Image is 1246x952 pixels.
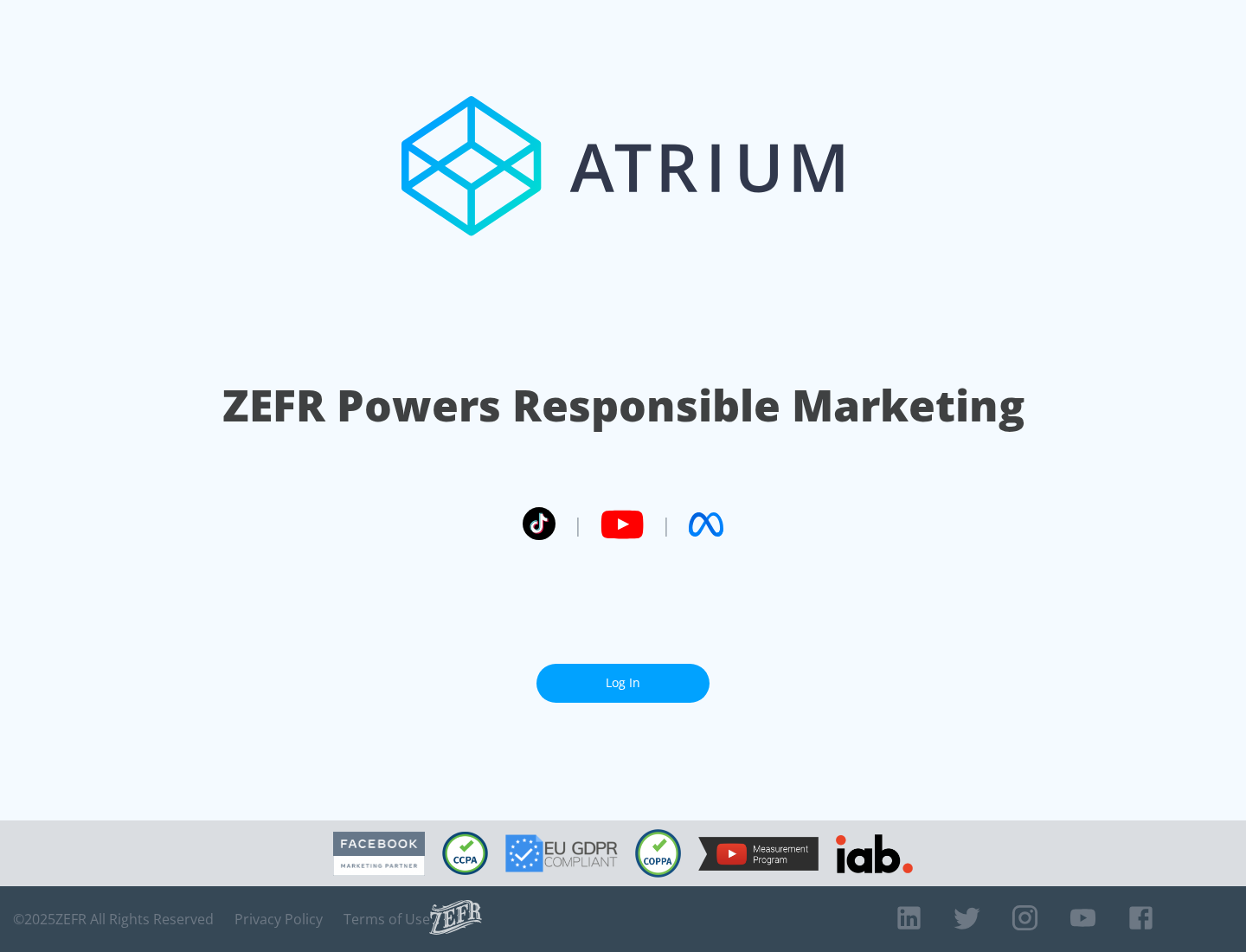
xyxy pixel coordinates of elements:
h1: ZEFR Powers Responsible Marketing [222,376,1024,435]
img: YouTube Measurement Program [698,837,819,871]
img: IAB [836,834,913,873]
span: | [573,511,583,537]
a: Terms of Use [344,910,430,928]
span: | [661,511,671,537]
img: GDPR Compliant [505,834,618,872]
img: Facebook Marketing Partner [333,832,425,876]
span: © 2025 ZEFR All Rights Reserved [13,910,214,928]
a: Privacy Policy [234,910,323,928]
a: Log In [536,664,710,703]
img: CCPA Compliant [442,832,488,875]
img: COPPA Compliant [635,829,681,878]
